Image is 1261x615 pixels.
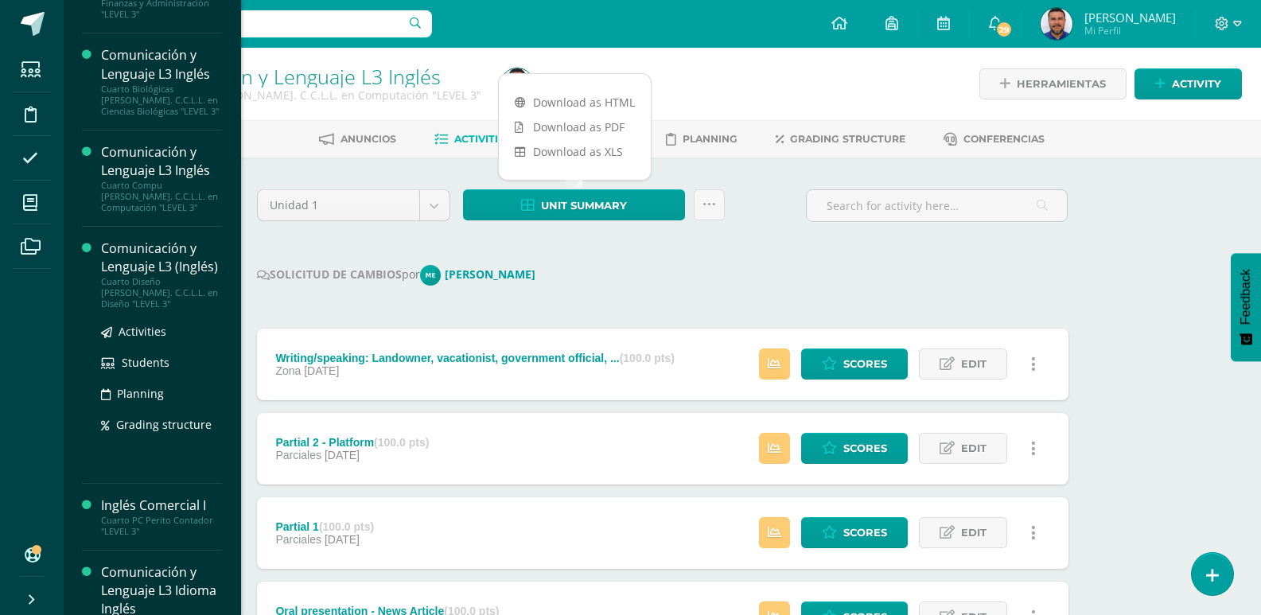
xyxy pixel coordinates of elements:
span: Students [122,355,169,370]
a: Conferencias [944,127,1045,152]
span: Activities [119,324,166,339]
a: Download as XLS [499,139,651,164]
a: Grading structure [776,127,905,152]
span: [DATE] [304,364,339,377]
strong: (100.0 pts) [620,352,675,364]
a: Planning [666,127,738,152]
span: Activity [1172,69,1221,99]
div: Writing/speaking: Landowner, vacationist, government official, ... [275,352,675,364]
strong: SOLICITUD DE CAMBIOS [257,267,402,282]
span: Unit summary [541,191,627,220]
span: [DATE] [325,449,360,461]
a: Download as PDF [499,115,651,139]
span: Activities [454,133,511,145]
div: Cuarto PC Perito Contador "LEVEL 3" [101,515,222,537]
div: Cuarto Compu Bach. C.C.L.L. en Computación 'LEVEL 3' [124,88,482,103]
div: Partial 1 [275,520,374,533]
input: Search for activity here… [807,190,1067,221]
div: Cuarto Biológicas [PERSON_NAME]. C.C.L.L. en Ciencias Biológicas "LEVEL 3" [101,84,222,117]
a: Comunicación y Lenguaje L3 Inglés [124,63,441,90]
a: Scores [801,517,908,548]
span: [PERSON_NAME] [1084,10,1176,25]
a: Students [101,353,222,372]
a: Grading structure [101,415,222,434]
span: Edit [961,518,987,547]
div: Cuarto Diseño [PERSON_NAME]. C.C.L.L. en Diseño "LEVEL 3" [101,276,222,309]
span: Edit [961,349,987,379]
input: Search a user… [74,10,432,37]
a: Comunicación y Lenguaje L3 (Inglés)Cuarto Diseño [PERSON_NAME]. C.C.L.L. en Diseño "LEVEL 3" [101,239,222,309]
span: Planning [117,386,164,401]
div: Comunicación y Lenguaje L3 Inglés [101,143,222,180]
span: Grading structure [790,133,905,145]
span: Zona [275,364,301,377]
a: Activity [1135,68,1242,99]
span: Grading structure [116,417,212,432]
span: 29 [995,21,1013,38]
span: Mi Perfil [1084,24,1176,37]
a: [PERSON_NAME] [420,267,542,282]
a: Scores [801,348,908,380]
a: Activities [101,322,222,341]
div: Comunicación y Lenguaje L3 Inglés [101,46,222,83]
span: Anuncios [341,133,396,145]
div: Inglés Comercial I [101,496,222,515]
span: Scores [843,518,887,547]
div: Partial 2 - Platform [275,436,429,449]
span: Conferencias [963,133,1045,145]
a: Planning [101,384,222,403]
div: Cuarto Compu [PERSON_NAME]. C.C.L.L. en Computación "LEVEL 3" [101,180,222,213]
strong: (100.0 pts) [374,436,429,449]
a: Herramientas [979,68,1127,99]
h1: Comunicación y Lenguaje L3 Inglés [124,65,482,88]
span: Parciales [275,449,321,461]
span: Edit [961,434,987,463]
a: Unidad 1 [258,190,450,220]
span: Scores [843,349,887,379]
a: Activities [434,127,511,152]
a: Inglés Comercial ICuarto PC Perito Contador "LEVEL 3" [101,496,222,537]
img: 1e40cb41d2dde1487ece8400d40bf57c.png [501,68,533,100]
span: [DATE] [325,533,360,546]
span: Planning [683,133,738,145]
span: Scores [843,434,887,463]
button: Feedback - Mostrar encuesta [1231,253,1261,361]
a: Scores [801,433,908,464]
strong: (100.0 pts) [319,520,374,533]
strong: [PERSON_NAME] [445,267,535,282]
img: 1e40cb41d2dde1487ece8400d40bf57c.png [1041,8,1072,40]
div: por [257,265,1068,286]
img: bc2a7aea03ffdf1ce92bd220eb6a9a97.png [420,265,441,286]
a: Unit summary [463,189,685,220]
a: Anuncios [319,127,396,152]
span: Parciales [275,533,321,546]
span: Herramientas [1017,69,1106,99]
span: Feedback [1239,269,1253,325]
a: Download as HTML [499,90,651,115]
a: Comunicación y Lenguaje L3 InglésCuarto Biológicas [PERSON_NAME]. C.C.L.L. en Ciencias Biológicas... [101,46,222,116]
div: Comunicación y Lenguaje L3 (Inglés) [101,239,222,276]
a: Comunicación y Lenguaje L3 InglésCuarto Compu [PERSON_NAME]. C.C.L.L. en Computación "LEVEL 3" [101,143,222,213]
span: Unidad 1 [270,190,407,220]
